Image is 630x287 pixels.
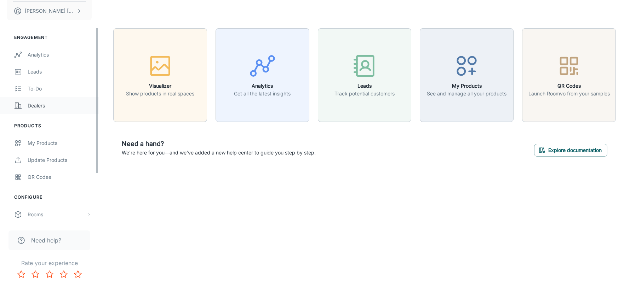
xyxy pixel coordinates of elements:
[522,71,616,78] a: QR CodesLaunch Roomvo from your samples
[522,28,616,122] button: QR CodesLaunch Roomvo from your samples
[427,82,506,90] h6: My Products
[122,139,316,149] h6: Need a hand?
[334,90,395,98] p: Track potential customers
[28,156,92,164] div: Update Products
[427,90,506,98] p: See and manage all your products
[528,82,610,90] h6: QR Codes
[126,82,194,90] h6: Visualizer
[534,144,607,157] button: Explore documentation
[234,82,291,90] h6: Analytics
[28,139,92,147] div: My Products
[318,28,412,122] button: LeadsTrack potential customers
[234,90,291,98] p: Get all the latest insights
[126,90,194,98] p: Show products in real spaces
[25,7,75,15] p: [PERSON_NAME] [PERSON_NAME]
[28,102,92,110] div: Dealers
[28,173,92,181] div: QR Codes
[216,71,309,78] a: AnalyticsGet all the latest insights
[420,28,514,122] button: My ProductsSee and manage all your products
[334,82,395,90] h6: Leads
[534,146,607,153] a: Explore documentation
[7,2,92,20] button: [PERSON_NAME] [PERSON_NAME]
[216,28,309,122] button: AnalyticsGet all the latest insights
[28,51,92,59] div: Analytics
[113,28,207,122] button: VisualizerShow products in real spaces
[318,71,412,78] a: LeadsTrack potential customers
[420,71,514,78] a: My ProductsSee and manage all your products
[528,90,610,98] p: Launch Roomvo from your samples
[28,85,92,93] div: To-do
[28,68,92,76] div: Leads
[122,149,316,157] p: We're here for you—and we've added a new help center to guide you step by step.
